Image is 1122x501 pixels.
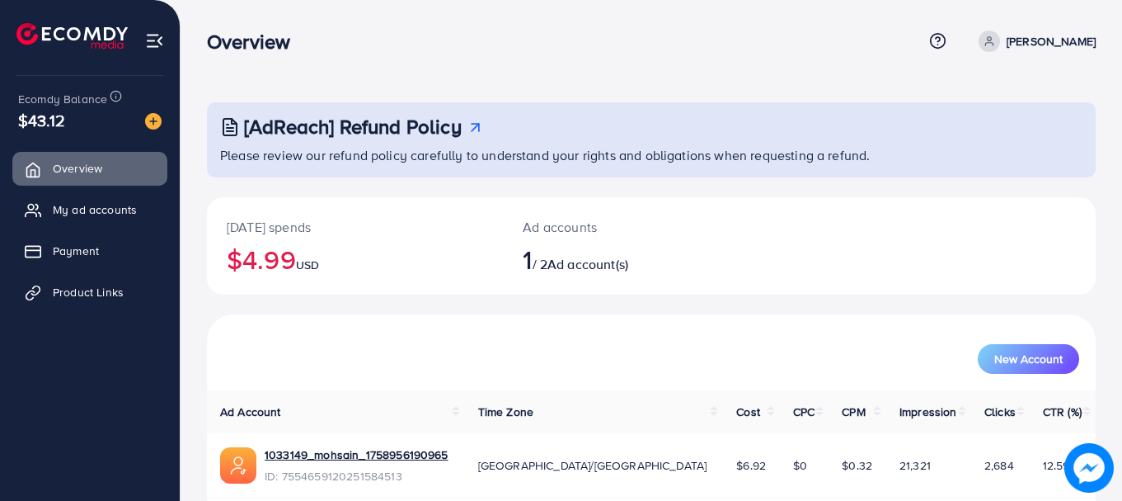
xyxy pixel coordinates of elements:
[478,457,707,474] span: [GEOGRAPHIC_DATA]/[GEOGRAPHIC_DATA]
[220,447,256,484] img: ic-ads-acc.e4c84228.svg
[296,257,319,273] span: USD
[523,217,706,237] p: Ad accounts
[220,145,1086,165] p: Please review our refund policy carefully to understand your rights and obligations when requesti...
[265,447,448,463] a: 1033149_mohsain_1758956190965
[16,23,128,49] img: logo
[793,404,815,420] span: CPC
[53,160,102,177] span: Overview
[12,152,167,185] a: Overview
[899,457,931,474] span: 21,321
[978,344,1079,374] button: New Account
[842,404,865,420] span: CPM
[145,31,164,50] img: menu
[53,284,124,300] span: Product Links
[18,108,65,132] span: $43.12
[220,404,281,420] span: Ad Account
[547,255,628,273] span: Ad account(s)
[265,468,448,484] span: ID: 7554659120251584513
[972,31,1096,52] a: [PERSON_NAME]
[145,113,162,130] img: image
[18,91,107,107] span: Ecomdy Balance
[523,240,532,278] span: 1
[53,243,99,259] span: Payment
[244,115,462,139] h3: [AdReach] Refund Policy
[842,457,872,474] span: $0.32
[899,404,957,420] span: Impression
[1064,443,1114,493] img: image
[793,457,807,474] span: $0
[736,404,760,420] span: Cost
[1043,404,1082,420] span: CTR (%)
[1007,31,1096,51] p: [PERSON_NAME]
[994,353,1063,365] span: New Account
[12,276,167,309] a: Product Links
[523,243,706,275] h2: / 2
[207,30,303,54] h3: Overview
[736,457,766,474] span: $6.92
[227,243,483,275] h2: $4.99
[53,201,137,218] span: My ad accounts
[227,217,483,237] p: [DATE] spends
[1043,457,1070,474] span: 12.59
[12,234,167,267] a: Payment
[984,457,1014,474] span: 2,684
[984,404,1016,420] span: Clicks
[478,404,533,420] span: Time Zone
[12,193,167,226] a: My ad accounts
